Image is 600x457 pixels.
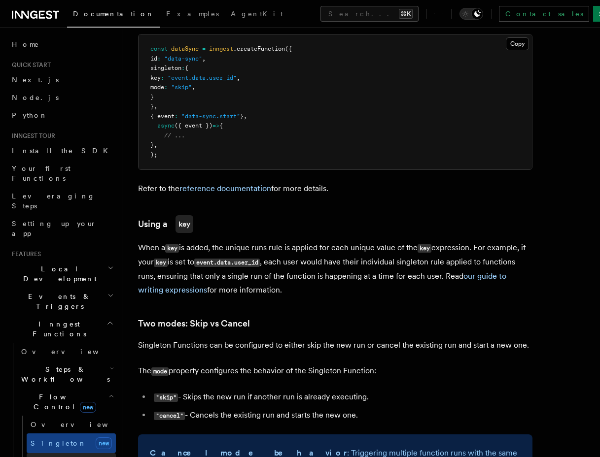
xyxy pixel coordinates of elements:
[8,250,41,258] span: Features
[21,348,123,356] span: Overview
[219,122,223,129] span: {
[192,84,195,91] span: ,
[164,84,168,91] span: :
[150,94,154,100] span: }
[176,215,193,233] code: key
[12,111,48,119] span: Python
[150,84,164,91] span: mode
[8,187,116,215] a: Leveraging Steps
[8,142,116,160] a: Install the SDK
[160,3,225,27] a: Examples
[73,10,154,18] span: Documentation
[138,182,532,196] p: Refer to the for more details.
[138,364,532,378] p: The property configures the behavior of the Singleton Function:
[418,244,431,253] code: key
[194,259,260,267] code: event.data.user_id
[285,45,292,52] span: ({
[151,367,169,376] code: mode
[12,39,39,49] span: Home
[150,74,161,81] span: key
[168,74,237,81] span: "event.data.user_id"
[231,10,283,18] span: AgentKit
[161,74,164,81] span: :
[27,416,116,433] a: Overview
[17,388,116,416] button: Flow Controlnew
[157,122,175,129] span: async
[150,103,154,110] span: }
[8,160,116,187] a: Your first Functions
[8,260,116,288] button: Local Development
[8,89,116,106] a: Node.js
[179,184,271,193] a: reference documentation
[8,288,116,315] button: Events & Triggers
[240,113,244,120] span: }
[138,241,532,297] p: When a is added, the unique runs rule is applied for each unique value of the expression. For exa...
[181,65,185,71] span: :
[225,3,289,27] a: AgentKit
[185,65,188,71] span: {
[8,35,116,53] a: Home
[151,408,532,423] li: - Cancels the existing run and starts the new one.
[31,421,132,428] span: Overview
[506,37,529,50] button: Copy
[154,103,157,110] span: ,
[12,164,71,182] span: Your first Functions
[150,141,154,148] span: }
[8,315,116,343] button: Inngest Functions
[17,343,116,360] a: Overview
[8,71,116,89] a: Next.js
[17,392,108,412] span: Flow Control
[202,55,206,62] span: ,
[175,122,212,129] span: ({ event })
[27,433,116,453] a: Singletonnew
[138,317,250,330] a: Two modes: Skip vs Cancel
[31,439,87,447] span: Singleton
[171,45,199,52] span: dataSync
[96,437,112,449] span: new
[12,192,95,210] span: Leveraging Steps
[12,220,97,237] span: Setting up your app
[459,8,483,20] button: Toggle dark mode
[8,132,55,140] span: Inngest tour
[8,106,116,124] a: Python
[12,76,59,84] span: Next.js
[17,360,116,388] button: Steps & Workflows
[154,393,178,402] code: "skip"
[150,65,181,71] span: singleton
[154,259,168,267] code: key
[202,45,206,52] span: =
[8,215,116,242] a: Setting up your app
[8,292,107,311] span: Events & Triggers
[181,113,240,120] span: "data-sync.start"
[12,147,114,155] span: Install the SDK
[209,45,233,52] span: inngest
[8,264,107,284] span: Local Development
[175,113,178,120] span: :
[212,122,219,129] span: =>
[8,61,51,69] span: Quick start
[150,55,157,62] span: id
[165,244,179,253] code: key
[80,402,96,413] span: new
[244,113,247,120] span: ,
[138,215,193,233] a: Using akey
[151,390,532,404] li: - Skips the new run if another run is already executing.
[233,45,285,52] span: .createFunction
[17,364,110,384] span: Steps & Workflows
[157,55,161,62] span: :
[399,9,413,19] kbd: ⌘K
[166,10,219,18] span: Examples
[150,113,175,120] span: { event
[67,3,160,28] a: Documentation
[237,74,240,81] span: ,
[171,84,192,91] span: "skip"
[499,6,589,22] a: Contact sales
[150,45,168,52] span: const
[12,94,59,101] span: Node.js
[320,6,419,22] button: Search...⌘K
[154,412,185,420] code: "cancel"
[164,132,185,139] span: // ...
[138,338,532,352] p: Singleton Functions can be configured to either skip the new run or cancel the existing run and s...
[164,55,202,62] span: "data-sync"
[154,141,157,148] span: ,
